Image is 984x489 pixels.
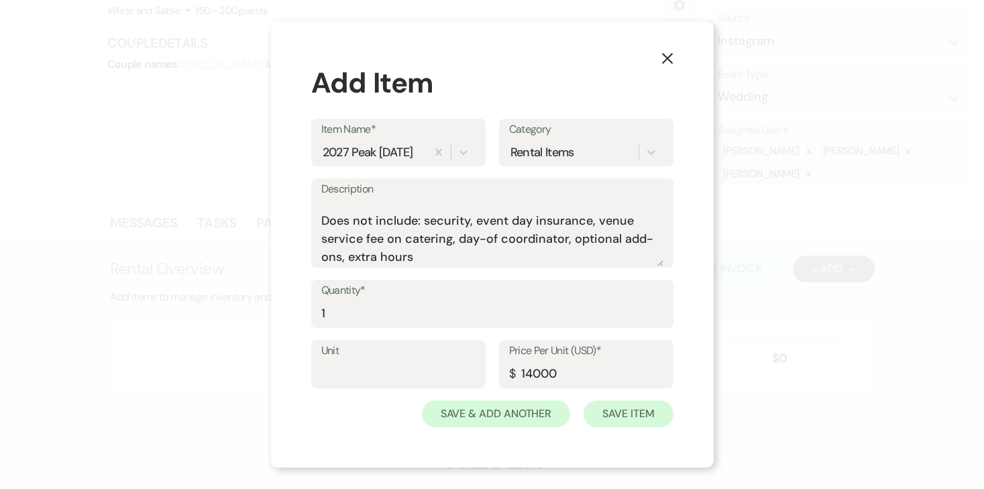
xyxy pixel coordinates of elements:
[321,120,476,140] label: Item Name*
[323,144,413,162] div: 2027 Peak [DATE]
[422,400,571,427] button: Save & Add Another
[509,365,515,383] div: $
[321,199,663,266] textarea: 11:30am - 12:30am (13 hour rental period) Does not include: security, event day insurance, venue ...
[321,281,663,301] label: Quantity*
[321,341,476,361] label: Unit
[321,180,663,199] label: Description
[311,62,673,104] div: Add Item
[584,400,673,427] button: Save Item
[509,341,663,361] label: Price Per Unit (USD)*
[509,120,663,140] label: Category
[510,144,574,162] div: Rental Items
